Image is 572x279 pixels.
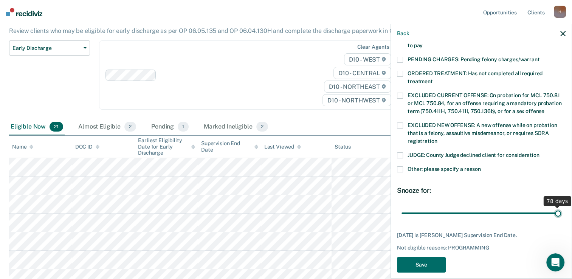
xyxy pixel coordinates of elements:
span: 21 [50,122,63,132]
span: 1 [178,122,189,132]
span: EXCLUDED NEW OFFENSE: A new offense while on probation that is a felony, assaultive misdemeanor, ... [408,122,557,144]
div: Almost Eligible [77,119,138,135]
span: D10 - NORTHWEST [322,94,391,106]
button: Back [397,30,409,37]
span: 2 [124,122,136,132]
div: 78 days [544,196,571,206]
span: D10 - CENTRAL [333,67,391,79]
div: Pending [150,119,190,135]
span: D10 - WEST [344,53,391,65]
div: Clear agents [357,44,389,50]
span: Other: please specify a reason [408,166,481,172]
div: Supervision End Date [201,140,258,153]
div: Not eligible reasons: PROGRAMMING [397,245,566,251]
iframe: Intercom live chat [546,253,564,271]
div: Eligible Now [9,119,65,135]
div: Name [12,144,33,150]
span: JUDGE: County Judge declined client for consideration [408,152,539,158]
div: Last Viewed [264,144,301,150]
div: Status [335,144,351,150]
div: [DATE] is [PERSON_NAME] Supervision End Date. [397,232,566,239]
img: Recidiviz [6,8,42,16]
span: ORDERED TREATMENT: Has not completed all required treatment [408,70,543,84]
div: Snooze for: [397,186,566,195]
span: D10 - NORTHEAST [324,81,391,93]
div: Earliest Eligibility Date for Early Discharge [138,137,195,156]
div: H [554,6,566,18]
span: Early Discharge [12,45,81,51]
div: Marked Ineligible [202,119,270,135]
button: Save [397,257,446,273]
span: PENDING CHARGES: Pending felony charges/warrant [408,56,539,62]
span: 2 [256,122,268,132]
span: EXCLUDED CURRENT OFFENSE: On probation for MCL 750.81 or MCL 750.84, for an offense requiring a m... [408,92,561,114]
div: DOC ID [75,144,99,150]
